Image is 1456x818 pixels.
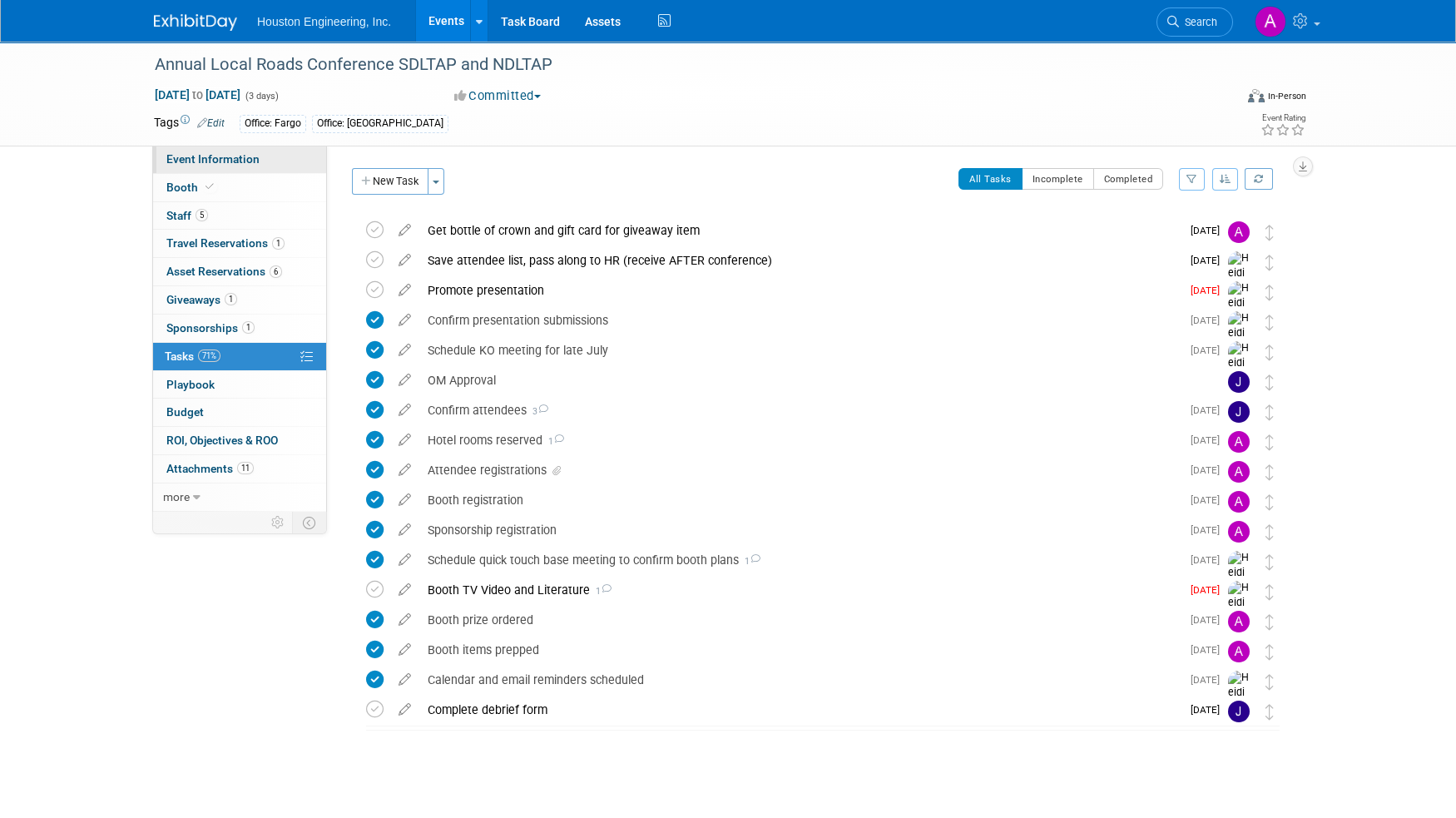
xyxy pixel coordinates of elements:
[419,396,1181,424] div: Confirm attendees
[390,373,419,388] a: edit
[1228,341,1253,400] img: Heidi Joarnt
[1228,491,1250,513] img: Ali Ringheimer
[149,50,1208,80] div: Annual Local Roads Conference SDLTAP and NDLTAP
[154,14,237,31] img: ExhibitDay
[390,553,419,568] a: edit
[419,666,1181,694] div: Calendar and email reminders scheduled
[198,350,220,362] span: 71%
[419,696,1181,724] div: Complete debrief form
[206,182,214,191] i: Booth reservation complete
[197,117,225,129] a: Edit
[264,512,293,533] td: Personalize Event Tab Strip
[1228,221,1250,243] img: Ali Ringheimer
[163,490,190,503] span: more
[419,306,1181,335] div: Confirm presentation submissions
[153,146,326,173] a: Event Information
[166,209,208,222] span: Staff
[153,455,326,483] a: Attachments11
[1191,494,1228,506] span: [DATE]
[166,181,217,194] span: Booth
[1191,285,1228,296] span: [DATE]
[419,336,1181,364] div: Schedule KO meeting for late July
[1265,345,1274,360] i: Move task
[542,436,564,447] span: 1
[1228,251,1253,310] img: Heidi Joarnt
[390,253,419,268] a: edit
[153,258,326,285] a: Asset Reservations6
[1248,89,1265,102] img: Format-Inperson.png
[1191,524,1228,536] span: [DATE]
[1228,311,1253,370] img: Heidi Joarnt
[240,115,306,132] div: Office: Fargo
[1265,554,1274,570] i: Move task
[448,87,547,105] button: Committed
[244,91,279,102] span: (3 days)
[166,462,254,475] span: Attachments
[419,216,1181,245] div: Get bottle of crown and gift card for giveaway item
[390,493,419,508] a: edit
[1191,704,1228,716] span: [DATE]
[1228,281,1253,340] img: Heidi Joarnt
[390,463,419,478] a: edit
[1265,674,1274,690] i: Move task
[390,612,419,627] a: edit
[153,202,326,230] a: Staff5
[527,406,548,417] span: 3
[1245,168,1273,190] a: Refresh
[225,293,237,305] span: 1
[166,236,285,250] span: Travel Reservations
[419,516,1181,544] div: Sponsorship registration
[293,512,327,533] td: Toggle Event Tabs
[1191,255,1228,266] span: [DATE]
[270,265,282,278] span: 6
[1260,114,1305,122] div: Event Rating
[1191,644,1228,656] span: [DATE]
[190,88,206,102] span: to
[153,230,326,257] a: Travel Reservations1
[739,556,760,567] span: 1
[153,399,326,426] a: Budget
[154,87,241,102] span: [DATE] [DATE]
[1191,554,1228,566] span: [DATE]
[1265,614,1274,630] i: Move task
[166,434,278,447] span: ROI, Objectives & ROO
[1191,584,1228,596] span: [DATE]
[1022,168,1094,190] button: Incomplete
[390,702,419,717] a: edit
[153,286,326,314] a: Giveaways1
[1156,7,1233,37] a: Search
[390,313,419,328] a: edit
[1267,90,1306,102] div: In-Person
[1228,551,1253,610] img: Heidi Joarnt
[1191,315,1228,326] span: [DATE]
[166,405,204,419] span: Budget
[153,371,326,399] a: Playbook
[1265,524,1274,540] i: Move task
[390,583,419,597] a: edit
[419,636,1181,664] div: Booth items prepped
[166,265,282,278] span: Asset Reservations
[390,523,419,538] a: edit
[1265,225,1274,240] i: Move task
[1265,494,1274,510] i: Move task
[166,152,260,166] span: Event Information
[1191,614,1228,626] span: [DATE]
[1228,701,1250,722] img: Josh Johnson
[590,586,612,597] span: 1
[1191,464,1228,476] span: [DATE]
[419,276,1181,305] div: Promote presentation
[1191,674,1228,686] span: [DATE]
[272,237,285,250] span: 1
[1135,87,1306,112] div: Event Format
[390,672,419,687] a: edit
[1265,434,1274,450] i: Move task
[154,114,225,133] td: Tags
[390,283,419,298] a: edit
[1265,584,1274,600] i: Move task
[166,378,215,391] span: Playbook
[257,15,391,28] span: Houston Engineering, Inc.
[153,315,326,342] a: Sponsorships1
[1228,671,1253,730] img: Heidi Joarnt
[419,486,1181,514] div: Booth registration
[165,350,220,363] span: Tasks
